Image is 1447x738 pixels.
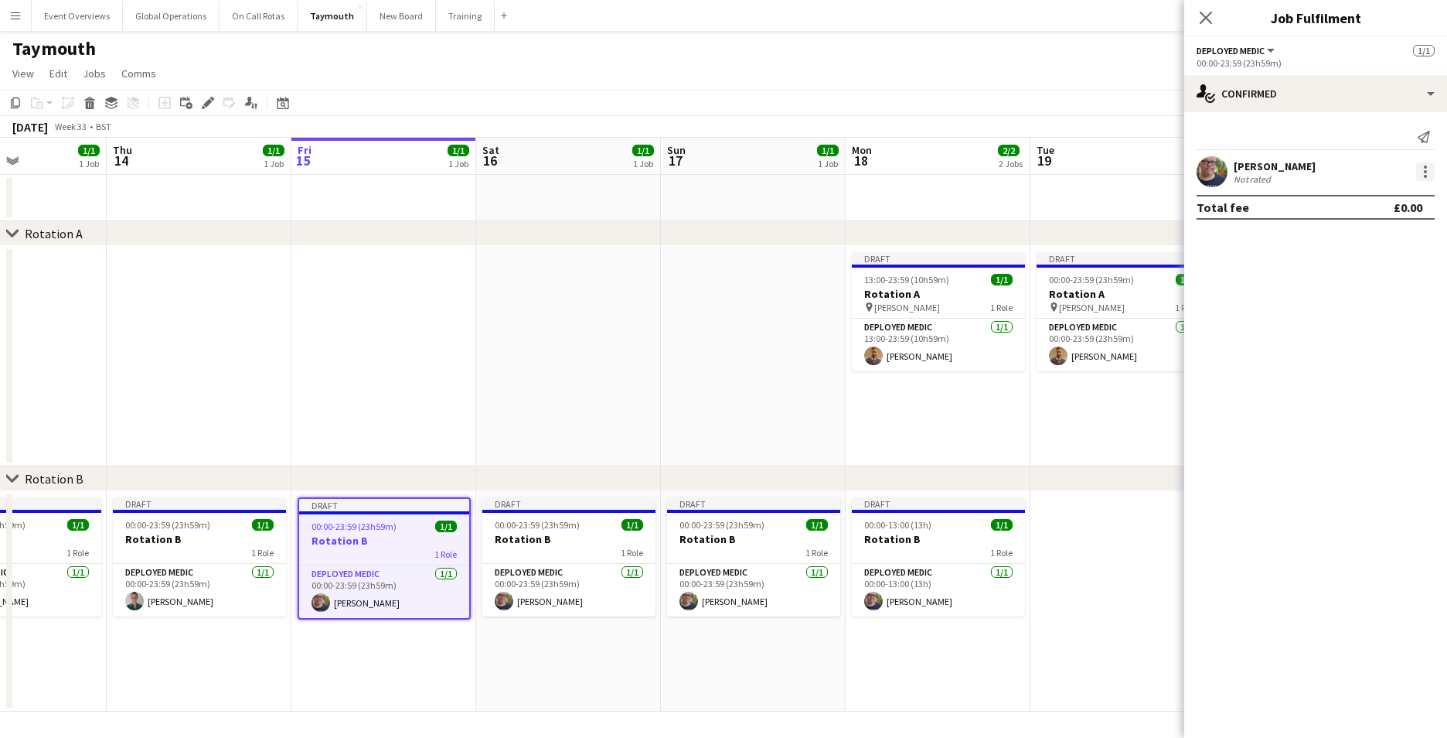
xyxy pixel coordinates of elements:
span: 00:00-23:59 (23h59m) [1049,274,1134,285]
h3: Rotation A [852,287,1025,301]
button: Global Operations [123,1,220,31]
h3: Rotation B [852,532,1025,546]
span: 17 [665,152,686,169]
div: Not rated [1234,173,1274,185]
span: 1/1 [263,145,284,156]
span: Tue [1037,143,1054,157]
div: Rotation B [25,471,83,487]
h3: Rotation B [667,532,840,546]
button: Deployed Medic [1197,45,1277,56]
div: Draft [667,497,840,510]
app-job-card: Draft00:00-23:59 (23h59m)1/1Rotation B1 RoleDeployed Medic1/100:00-23:59 (23h59m)[PERSON_NAME] [482,497,655,617]
span: 14 [111,152,132,169]
div: Draft [482,497,655,510]
div: Draft [299,499,469,511]
span: 1/1 [991,274,1013,285]
span: 1 Role [990,547,1013,559]
div: 1 Job [818,158,838,169]
span: 1/1 [67,519,89,531]
span: Jobs [83,67,106,80]
span: Comms [121,67,156,80]
div: £0.00 [1394,200,1422,215]
app-card-role: Deployed Medic1/100:00-23:59 (23h59m)[PERSON_NAME] [299,565,469,618]
app-job-card: Draft00:00-23:59 (23h59m)1/1Rotation B1 RoleDeployed Medic1/100:00-23:59 (23h59m)[PERSON_NAME] [667,497,840,617]
span: 1/1 [632,145,654,156]
span: 1/1 [1176,274,1197,285]
div: Rotation A [25,226,83,241]
span: Edit [49,67,67,80]
app-job-card: Draft00:00-23:59 (23h59m)1/1Rotation B1 RoleDeployed Medic1/100:00-23:59 (23h59m)[PERSON_NAME] [298,497,471,620]
span: 00:00-23:59 (23h59m) [679,519,764,531]
h3: Rotation A [1037,287,1210,301]
button: Taymouth [298,1,367,31]
app-card-role: Deployed Medic1/100:00-23:59 (23h59m)[PERSON_NAME] [1037,319,1210,371]
div: Draft00:00-23:59 (23h59m)1/1Rotation A [PERSON_NAME]1 RoleDeployed Medic1/100:00-23:59 (23h59m)[P... [1037,252,1210,371]
span: 13:00-23:59 (10h59m) [864,274,949,285]
app-card-role: Deployed Medic1/113:00-23:59 (10h59m)[PERSON_NAME] [852,319,1025,371]
div: Draft [852,252,1025,265]
button: Event Overviews [32,1,123,31]
div: 1 Job [448,158,468,169]
app-job-card: Draft13:00-23:59 (10h59m)1/1Rotation A [PERSON_NAME]1 RoleDeployed Medic1/113:00-23:59 (10h59m)[P... [852,252,1025,371]
div: BST [96,121,111,132]
div: Draft [1037,252,1210,265]
span: View [12,67,34,80]
span: 1 Role [434,548,457,560]
span: 1/1 [991,519,1013,531]
app-card-role: Deployed Medic1/100:00-13:00 (13h)[PERSON_NAME] [852,564,1025,617]
span: Sun [667,143,686,157]
span: 19 [1034,152,1054,169]
span: 1 Role [621,547,643,559]
span: 1/1 [621,519,643,531]
div: Draft [852,497,1025,510]
span: 1 Role [805,547,828,559]
app-card-role: Deployed Medic1/100:00-23:59 (23h59m)[PERSON_NAME] [667,564,840,617]
span: 16 [480,152,499,169]
span: 1/1 [435,521,457,532]
app-card-role: Deployed Medic1/100:00-23:59 (23h59m)[PERSON_NAME] [482,564,655,617]
span: Deployed Medic [1197,45,1265,56]
span: 00:00-23:59 (23h59m) [312,521,397,532]
h3: Rotation B [299,534,469,548]
h3: Rotation B [482,532,655,546]
span: 1/1 [78,145,100,156]
span: 1/1 [1413,45,1435,56]
button: New Board [367,1,436,31]
button: Training [436,1,495,31]
div: Draft [113,497,286,510]
span: Fri [298,143,312,157]
span: 1/1 [448,145,469,156]
div: 1 Job [79,158,99,169]
span: 00:00-23:59 (23h59m) [495,519,580,531]
span: 1 Role [1175,302,1197,313]
span: 1 Role [66,547,89,559]
span: 1/1 [252,519,274,531]
div: 1 Job [633,158,653,169]
h3: Rotation B [113,532,286,546]
app-job-card: Draft00:00-23:59 (23h59m)1/1Rotation B1 RoleDeployed Medic1/100:00-23:59 (23h59m)[PERSON_NAME] [113,497,286,617]
span: 15 [295,152,312,169]
span: [PERSON_NAME] [1059,302,1125,313]
span: Mon [852,143,872,157]
app-card-role: Deployed Medic1/100:00-23:59 (23h59m)[PERSON_NAME] [113,564,286,617]
span: 1/1 [817,145,839,156]
div: Confirmed [1184,75,1447,112]
span: 2/2 [998,145,1020,156]
a: View [6,63,40,84]
span: 00:00-23:59 (23h59m) [125,519,210,531]
button: On Call Rotas [220,1,298,31]
span: 18 [849,152,872,169]
span: 1/1 [806,519,828,531]
span: 00:00-13:00 (13h) [864,519,931,531]
span: 1 Role [990,302,1013,313]
app-job-card: Draft00:00-13:00 (13h)1/1Rotation B1 RoleDeployed Medic1/100:00-13:00 (13h)[PERSON_NAME] [852,497,1025,617]
span: Thu [113,143,132,157]
div: [DATE] [12,119,48,135]
div: Total fee [1197,200,1249,215]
